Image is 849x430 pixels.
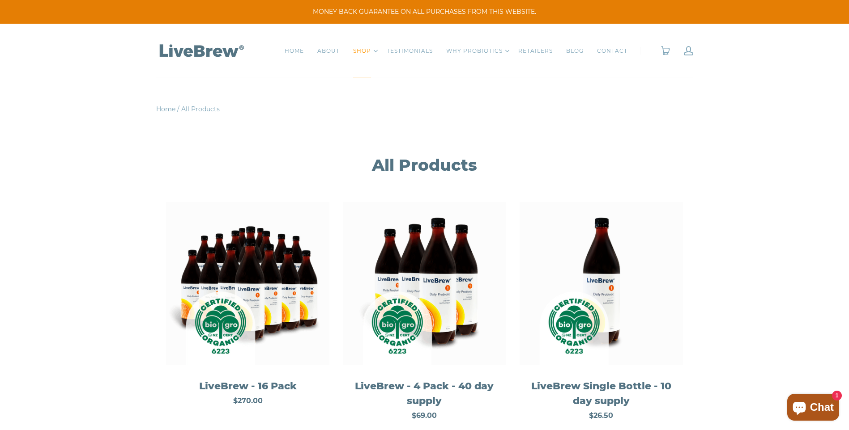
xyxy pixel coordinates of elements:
[166,202,329,365] img: LiveBrew - 16 Pack
[285,46,304,55] a: HOME
[785,394,842,423] inbox-online-store-chat: Shopify online store chat
[566,46,584,55] a: BLOG
[350,379,499,408] div: LiveBrew - 4 Pack - 40 day supply
[387,46,433,55] a: TESTIMONIALS
[156,105,175,113] a: Home
[412,411,437,420] span: $69.00
[166,202,329,420] a: LiveBrew - 16 Pack LiveBrew - 16 Pack $270.00
[520,202,683,365] img: LiveBrew Single Bottle - 10 day supply
[317,46,340,55] a: ABOUT
[518,46,553,55] a: RETAILERS
[526,379,676,408] div: LiveBrew Single Bottle - 10 day supply
[589,411,613,420] span: $26.50
[173,379,323,393] div: LiveBrew - 16 Pack
[13,7,836,17] span: MONEY BACK GUARANTEE ON ALL PURCHASES FROM THIS WEBSITE.
[177,105,179,113] span: /
[156,42,246,58] img: LiveBrew
[166,155,683,175] h1: All Products
[343,202,506,365] img: LiveBrew - 4 Pack - 40 day supply
[233,396,263,405] span: $270.00
[181,105,220,113] span: All Products
[446,46,503,55] a: WHY PROBIOTICS
[597,46,627,55] a: CONTACT
[353,46,371,55] a: SHOP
